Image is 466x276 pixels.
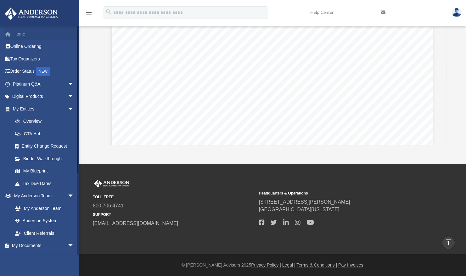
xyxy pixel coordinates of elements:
a: Legal | [282,262,295,268]
a: [EMAIL_ADDRESS][DOMAIN_NAME] [93,221,178,226]
img: Anderson Advisors Platinum Portal [3,8,60,20]
a: 800.706.4741 [93,203,124,208]
a: Privacy Policy | [251,262,281,268]
a: vertical_align_top [442,236,455,249]
a: Home [4,28,83,40]
a: My Entitiesarrow_drop_down [4,103,83,115]
a: Pay Invoices [338,262,363,268]
a: Tax Due Dates [9,177,83,190]
a: Overview [9,115,83,128]
a: My Blueprint [9,165,80,177]
a: CTA Hub [9,127,83,140]
span: arrow_drop_down [68,190,80,203]
a: Platinum Q&Aarrow_drop_down [4,78,83,90]
a: Digital Productsarrow_drop_down [4,90,83,103]
span: arrow_drop_down [68,103,80,115]
span: arrow_drop_down [68,239,80,252]
a: My Anderson Team [9,202,77,215]
a: Box [9,252,77,264]
img: Anderson Advisors Platinum Portal [93,179,131,188]
i: vertical_align_top [445,239,452,246]
a: [GEOGRAPHIC_DATA][US_STATE] [259,207,339,212]
a: Tax Organizers [4,53,83,65]
a: menu [85,12,93,16]
a: My Anderson Teamarrow_drop_down [4,190,80,202]
small: Headquarters & Operations [259,190,420,196]
i: menu [85,9,93,16]
small: TOLL FREE [93,194,254,200]
a: Binder Walkthrough [9,152,83,165]
a: Client Referrals [9,227,80,239]
a: Anderson System [9,215,80,227]
div: © [PERSON_NAME] Advisors 2025 [79,262,466,268]
a: My Documentsarrow_drop_down [4,239,80,252]
i: search [105,8,112,15]
a: Online Ordering [4,40,83,53]
a: [STREET_ADDRESS][PERSON_NAME] [259,199,350,205]
img: User Pic [452,8,461,17]
span: arrow_drop_down [68,78,80,91]
div: NEW [36,67,50,76]
a: Order StatusNEW [4,65,83,78]
a: Terms & Conditions | [296,262,337,268]
a: Entity Change Request [9,140,83,153]
small: SUPPORT [93,212,254,217]
span: arrow_drop_down [68,90,80,103]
